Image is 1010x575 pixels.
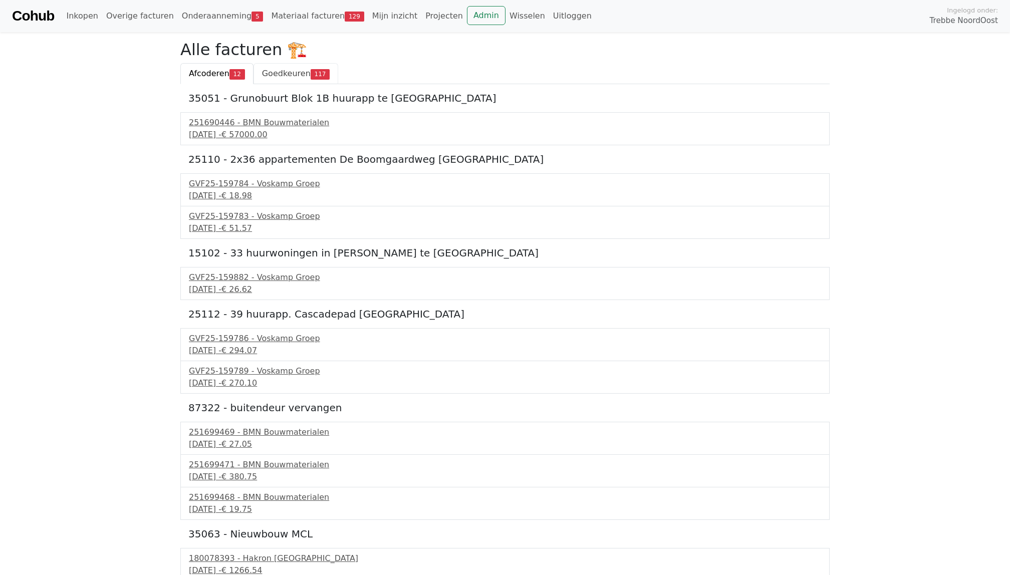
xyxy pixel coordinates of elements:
span: Goedkeuren [262,69,311,78]
span: € 1266.54 [221,565,262,575]
a: Onderaanneming5 [178,6,268,26]
a: GVF25-159784 - Voskamp Groep[DATE] -€ 18.98 [189,178,821,202]
span: € 26.62 [221,284,252,294]
a: Afcoderen12 [180,63,254,84]
a: Admin [467,6,506,25]
div: 251699468 - BMN Bouwmaterialen [189,491,821,503]
a: GVF25-159786 - Voskamp Groep[DATE] -€ 294.07 [189,333,821,357]
div: 180078393 - Hakron [GEOGRAPHIC_DATA] [189,552,821,564]
h2: Alle facturen 🏗️ [180,40,830,59]
div: GVF25-159882 - Voskamp Groep [189,271,821,283]
div: 251699469 - BMN Bouwmaterialen [189,426,821,438]
div: GVF25-159784 - Voskamp Groep [189,178,821,190]
h5: 35051 - Grunobuurt Blok 1B huurapp te [GEOGRAPHIC_DATA] [188,92,822,104]
span: 12 [229,69,245,79]
span: 5 [251,12,263,22]
span: 117 [311,69,330,79]
a: GVF25-159882 - Voskamp Groep[DATE] -€ 26.62 [189,271,821,296]
div: 251690446 - BMN Bouwmaterialen [189,117,821,129]
div: GVF25-159789 - Voskamp Groep [189,365,821,377]
div: [DATE] - [189,283,821,296]
div: [DATE] - [189,345,821,357]
div: [DATE] - [189,503,821,515]
div: GVF25-159786 - Voskamp Groep [189,333,821,345]
a: 251699469 - BMN Bouwmaterialen[DATE] -€ 27.05 [189,426,821,450]
a: 251699468 - BMN Bouwmaterialen[DATE] -€ 19.75 [189,491,821,515]
div: GVF25-159783 - Voskamp Groep [189,210,821,222]
span: € 380.75 [221,472,257,481]
span: € 27.05 [221,439,252,449]
a: Cohub [12,4,54,28]
a: 251699471 - BMN Bouwmaterialen[DATE] -€ 380.75 [189,459,821,483]
a: Mijn inzicht [368,6,422,26]
a: Inkopen [62,6,102,26]
a: Overige facturen [102,6,178,26]
div: 251699471 - BMN Bouwmaterialen [189,459,821,471]
a: Wisselen [506,6,549,26]
a: Projecten [421,6,467,26]
span: € 270.10 [221,378,257,388]
a: GVF25-159783 - Voskamp Groep[DATE] -€ 51.57 [189,210,821,234]
a: GVF25-159789 - Voskamp Groep[DATE] -€ 270.10 [189,365,821,389]
h5: 35063 - Nieuwbouw MCL [188,528,822,540]
div: [DATE] - [189,438,821,450]
span: € 294.07 [221,346,257,355]
span: € 19.75 [221,504,252,514]
div: [DATE] - [189,377,821,389]
span: € 18.98 [221,191,252,200]
a: Uitloggen [549,6,596,26]
div: [DATE] - [189,471,821,483]
a: Materiaal facturen129 [267,6,368,26]
h5: 25112 - 39 huurapp. Cascadepad [GEOGRAPHIC_DATA] [188,308,822,320]
span: Trebbe NoordOost [930,15,998,27]
span: 129 [345,12,364,22]
a: Goedkeuren117 [254,63,339,84]
a: 251690446 - BMN Bouwmaterialen[DATE] -€ 57000.00 [189,117,821,141]
div: [DATE] - [189,190,821,202]
span: € 57000.00 [221,130,268,139]
div: [DATE] - [189,129,821,141]
h5: 87322 - buitendeur vervangen [188,402,822,414]
div: [DATE] - [189,222,821,234]
span: € 51.57 [221,223,252,233]
h5: 15102 - 33 huurwoningen in [PERSON_NAME] te [GEOGRAPHIC_DATA] [188,247,822,259]
span: Afcoderen [189,69,229,78]
span: Ingelogd onder: [947,6,998,15]
h5: 25110 - 2x36 appartementen De Boomgaardweg [GEOGRAPHIC_DATA] [188,153,822,165]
